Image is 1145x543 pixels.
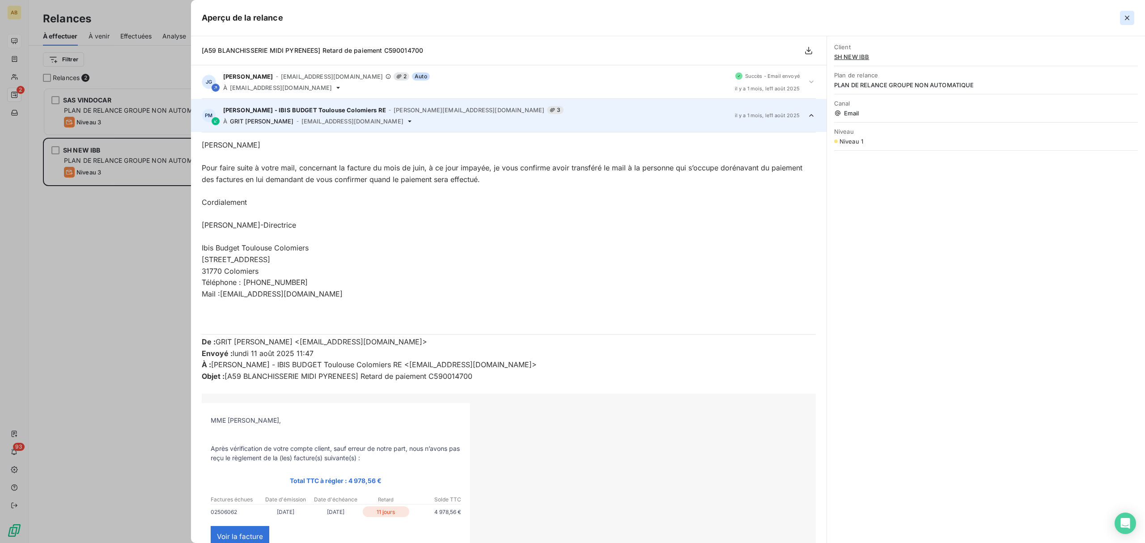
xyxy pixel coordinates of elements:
a: [EMAIL_ADDRESS][DOMAIN_NAME] [220,289,343,298]
b: Envoyé : [202,349,233,358]
div: JG [202,75,216,89]
span: [DATE] [277,509,294,515]
span: Niveau [834,128,1138,135]
span: - [276,74,278,79]
span: 11 jours [377,509,395,515]
span: 2 [394,72,409,81]
span: [EMAIL_ADDRESS][DOMAIN_NAME] [230,84,332,91]
span: Ibis Budget Toulouse Colomiers [202,243,309,252]
span: [PERSON_NAME]-Directrice [202,221,296,229]
span: Téléphone : [PHONE_NUMBER] [202,278,308,287]
span: Retard [378,496,394,503]
span: PLAN DE RELANCE GROUPE NON AUTOMATIQUE [834,81,1138,89]
span: Canal [834,100,1138,107]
span: [EMAIL_ADDRESS][DOMAIN_NAME] [281,73,383,80]
span: [PERSON_NAME] - IBIS BUDGET Toulouse Colomiers RE [223,106,386,114]
span: Après vérification de votre compte client, sauf erreur de notre part, nous n’avons pas reçu le rè... [211,445,460,462]
span: À [223,84,227,91]
span: 3 [547,106,563,114]
span: il y a 1 mois , le 11 août 2025 [735,86,800,91]
span: [PERSON_NAME] [202,140,260,149]
span: Niveau 1 [840,138,863,145]
p: GRIT [PERSON_NAME] <[EMAIL_ADDRESS][DOMAIN_NAME]> lundi 11 août 2025 11:47 [PERSON_NAME] - IBIS B... [202,336,816,382]
span: [PERSON_NAME][EMAIL_ADDRESS][DOMAIN_NAME] [394,106,544,114]
span: Solde TTC [434,496,461,503]
span: Cordialement [202,198,247,207]
span: GRIT [PERSON_NAME] [230,118,294,125]
div: Open Intercom Messenger [1115,513,1136,534]
span: Client [834,43,1138,51]
a: Voir la facture [211,532,270,541]
div: PM [202,108,216,123]
span: Email [834,110,1138,117]
span: MME [PERSON_NAME], [211,416,281,424]
span: Date d'échéance [314,496,357,503]
b: À : [202,360,211,369]
span: [PERSON_NAME] [223,73,273,80]
span: Mail : [202,289,343,298]
span: Auto [412,72,430,81]
b: Objet : [202,372,225,381]
span: Total TTC à régler : 4 978,56 € [290,477,382,484]
span: 4 978,56 € [434,509,461,515]
span: 31770 Colomiers [202,267,259,276]
span: [A59 BLANCHISSERIE MIDI PYRENEES] Retard de paiement C590014700 [202,47,423,54]
span: - [389,107,391,113]
span: 02506062 [211,509,237,515]
h5: Aperçu de la relance [202,12,283,24]
span: [DATE] [327,509,344,515]
span: - [297,119,299,124]
span: Date d'émission [265,496,306,503]
span: À [223,118,227,125]
b: De : [202,337,216,346]
span: Plan de relance [834,72,1138,79]
span: il y a 1 mois , le 11 août 2025 [735,113,800,118]
span: [STREET_ADDRESS] [202,255,270,264]
span: [EMAIL_ADDRESS][DOMAIN_NAME] [301,118,403,125]
span: SH NEW IBB [834,53,1138,60]
span: Succès - Email envoyé [745,73,800,79]
span: Factures échues [211,496,253,503]
span: Pour faire suite à votre mail, concernant la facture du mois de juin, à ce jour impayée, je vous ... [202,163,802,184]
